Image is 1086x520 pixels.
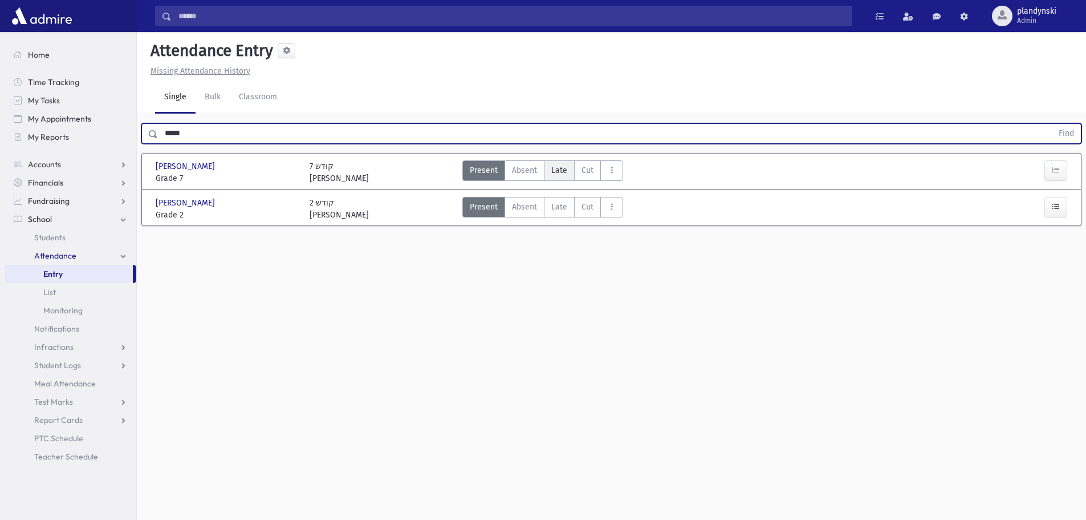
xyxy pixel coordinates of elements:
[34,433,83,444] span: PTC Schedule
[34,232,66,243] span: Students
[5,192,136,210] a: Fundraising
[512,164,537,176] span: Absent
[28,95,60,106] span: My Tasks
[34,378,96,389] span: Meal Attendance
[28,196,70,206] span: Fundraising
[5,283,136,301] a: List
[5,301,136,320] a: Monitoring
[34,324,79,334] span: Notifications
[1017,16,1056,25] span: Admin
[581,164,593,176] span: Cut
[172,6,852,26] input: Search
[34,342,74,352] span: Infractions
[5,411,136,429] a: Report Cards
[310,160,369,184] div: 7 קודש [PERSON_NAME]
[28,159,61,170] span: Accounts
[5,393,136,411] a: Test Marks
[470,201,498,213] span: Present
[5,155,136,174] a: Accounts
[5,247,136,265] a: Attendance
[28,178,63,188] span: Financials
[5,374,136,393] a: Meal Attendance
[551,164,567,176] span: Late
[28,114,91,124] span: My Appointments
[156,197,217,209] span: [PERSON_NAME]
[5,91,136,110] a: My Tasks
[34,452,98,462] span: Teacher Schedule
[5,356,136,374] a: Student Logs
[28,214,52,224] span: School
[146,66,250,76] a: Missing Attendance History
[151,66,250,76] u: Missing Attendance History
[34,251,76,261] span: Attendance
[196,82,230,114] a: Bulk
[1052,124,1081,143] button: Find
[9,5,75,27] img: AdmirePro
[1017,7,1056,16] span: plandynski
[310,197,369,221] div: 2 קודש [PERSON_NAME]
[5,128,136,146] a: My Reports
[5,448,136,466] a: Teacher Schedule
[43,269,63,279] span: Entry
[5,210,136,228] a: School
[5,46,136,64] a: Home
[156,160,217,172] span: [PERSON_NAME]
[43,287,56,297] span: List
[5,110,136,128] a: My Appointments
[230,82,286,114] a: Classroom
[28,50,50,60] span: Home
[5,174,136,192] a: Financials
[28,77,79,87] span: Time Tracking
[34,397,73,407] span: Test Marks
[581,201,593,213] span: Cut
[156,172,298,184] span: Grade 7
[28,132,69,142] span: My Reports
[34,360,81,370] span: Student Logs
[5,228,136,247] a: Students
[43,305,83,316] span: Monitoring
[156,209,298,221] span: Grade 2
[5,265,133,283] a: Entry
[146,41,273,61] h5: Attendance Entry
[5,73,136,91] a: Time Tracking
[551,201,567,213] span: Late
[462,160,623,184] div: AttTypes
[512,201,537,213] span: Absent
[5,429,136,448] a: PTC Schedule
[5,338,136,356] a: Infractions
[34,415,83,425] span: Report Cards
[470,164,498,176] span: Present
[5,320,136,338] a: Notifications
[155,82,196,114] a: Single
[462,197,623,221] div: AttTypes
